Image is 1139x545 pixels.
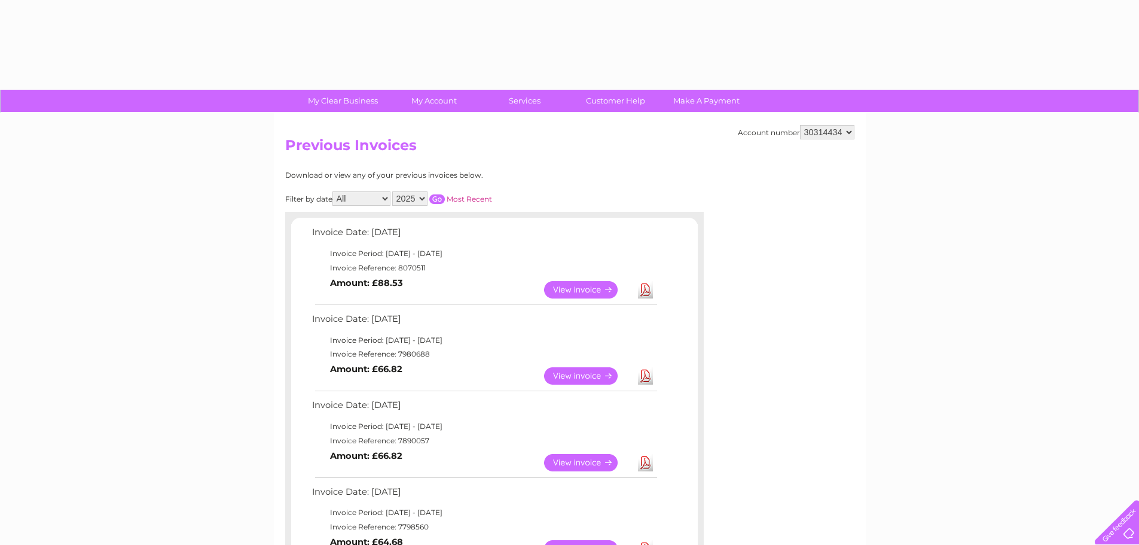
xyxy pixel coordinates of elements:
[309,419,659,434] td: Invoice Period: [DATE] - [DATE]
[638,454,653,471] a: Download
[309,434,659,448] td: Invoice Reference: 7890057
[309,397,659,419] td: Invoice Date: [DATE]
[384,90,483,112] a: My Account
[638,367,653,385] a: Download
[309,484,659,506] td: Invoice Date: [DATE]
[544,281,632,299] a: View
[309,246,659,261] td: Invoice Period: [DATE] - [DATE]
[475,90,574,112] a: Services
[330,450,402,461] b: Amount: £66.82
[309,261,659,275] td: Invoice Reference: 8070511
[309,347,659,361] td: Invoice Reference: 7980688
[309,506,659,520] td: Invoice Period: [DATE] - [DATE]
[285,171,599,179] div: Download or view any of your previous invoices below.
[285,191,599,206] div: Filter by date
[447,194,492,203] a: Most Recent
[309,520,659,534] td: Invoice Reference: 7798560
[657,90,756,112] a: Make A Payment
[638,281,653,299] a: Download
[309,224,659,246] td: Invoice Date: [DATE]
[309,333,659,348] td: Invoice Period: [DATE] - [DATE]
[738,125,854,139] div: Account number
[285,137,854,160] h2: Previous Invoices
[294,90,392,112] a: My Clear Business
[544,367,632,385] a: View
[309,311,659,333] td: Invoice Date: [DATE]
[544,454,632,471] a: View
[330,364,402,375] b: Amount: £66.82
[566,90,665,112] a: Customer Help
[330,278,403,288] b: Amount: £88.53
